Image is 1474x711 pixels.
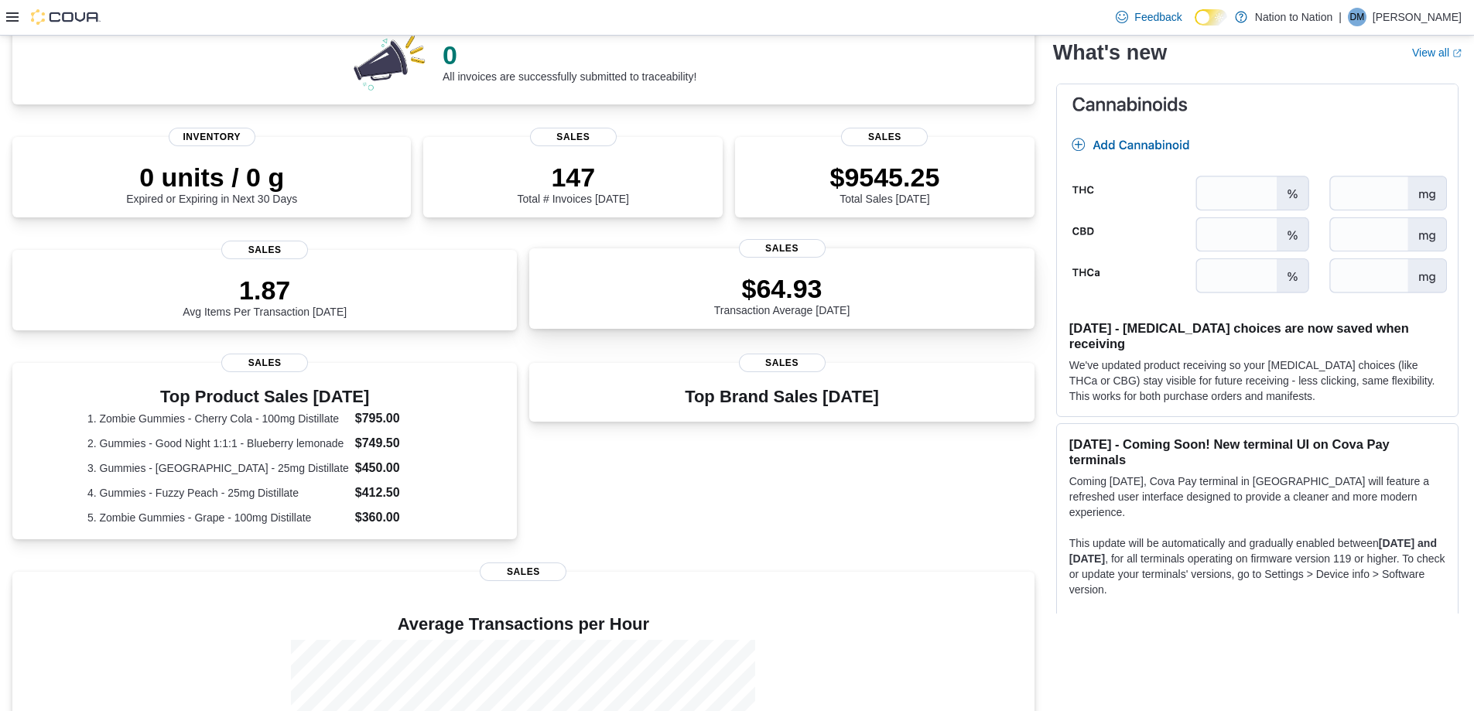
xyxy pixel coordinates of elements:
span: Inventory [169,128,255,146]
div: Expired or Expiring in Next 30 Days [126,162,297,205]
span: Sales [739,239,826,258]
p: We've updated product receiving so your [MEDICAL_DATA] choices (like THCa or CBG) stay visible fo... [1069,357,1445,404]
dd: $795.00 [355,409,443,428]
p: $9545.25 [829,162,939,193]
dt: 2. Gummies - Good Night 1:1:1 - Blueberry lemonade [87,436,349,451]
dt: 5. Zombie Gummies - Grape - 100mg Distillate [87,510,349,525]
p: 0 units / 0 g [126,162,297,193]
span: Sales [530,128,617,146]
p: Coming [DATE], Cova Pay terminal in [GEOGRAPHIC_DATA] will feature a refreshed user interface des... [1069,473,1445,520]
p: $64.93 [714,273,850,304]
svg: External link [1452,49,1462,58]
span: Sales [841,128,928,146]
dt: 3. Gummies - [GEOGRAPHIC_DATA] - 25mg Distillate [87,460,349,476]
img: Cova [31,9,101,25]
dd: $360.00 [355,508,443,527]
dd: $412.50 [355,484,443,502]
span: DM [1350,8,1365,26]
h3: [DATE] - [MEDICAL_DATA] choices are now saved when receiving [1069,320,1445,351]
p: 1.87 [183,275,347,306]
a: Feedback [1110,2,1188,32]
span: Sales [480,562,566,581]
p: Nation to Nation [1255,8,1332,26]
p: This update will be automatically and gradually enabled between , for all terminals operating on ... [1069,535,1445,597]
div: Total # Invoices [DATE] [518,162,629,205]
h3: Top Product Sales [DATE] [87,388,443,406]
dd: $749.50 [355,434,443,453]
div: Total Sales [DATE] [829,162,939,205]
dt: 1. Zombie Gummies - Cherry Cola - 100mg Distillate [87,411,349,426]
div: All invoices are successfully submitted to traceability! [443,39,696,83]
div: Dan McGowan [1348,8,1366,26]
span: Sales [221,241,308,259]
input: Dark Mode [1195,9,1227,26]
p: | [1339,8,1342,26]
span: Sales [739,354,826,372]
h2: What's new [1053,40,1167,65]
span: Sales [221,354,308,372]
img: 0 [350,30,430,92]
span: Feedback [1134,9,1182,25]
h3: Top Brand Sales [DATE] [685,388,879,406]
p: 147 [518,162,629,193]
div: Transaction Average [DATE] [714,273,850,316]
a: View allExternal link [1412,46,1462,59]
p: 0 [443,39,696,70]
h3: [DATE] - Coming Soon! New terminal UI on Cova Pay terminals [1069,436,1445,467]
dd: $450.00 [355,459,443,477]
dt: 4. Gummies - Fuzzy Peach - 25mg Distillate [87,485,349,501]
div: Avg Items Per Transaction [DATE] [183,275,347,318]
h4: Average Transactions per Hour [25,615,1022,634]
p: [PERSON_NAME] [1373,8,1462,26]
